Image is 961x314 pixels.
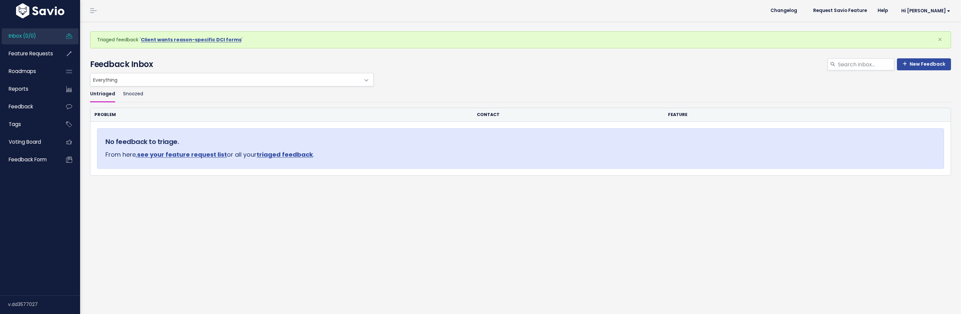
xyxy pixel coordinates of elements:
h5: No feedback to triage. [105,137,936,147]
span: Feature Requests [9,50,53,57]
a: Inbox (0/0) [2,28,55,44]
a: Request Savio Feature [808,6,872,16]
span: Feedback [9,103,33,110]
span: × [938,34,942,45]
ul: Filter feature requests [90,86,951,102]
a: triaged feedback [257,150,313,159]
a: Feedback form [2,152,55,167]
th: Problem [90,108,473,122]
span: Everything [90,73,360,86]
input: Search inbox... [837,58,894,70]
a: Tags [2,117,55,132]
a: Snoozed [123,86,143,102]
a: Roadmaps [2,64,55,79]
span: Reports [9,85,28,92]
a: Untriaged [90,86,115,102]
button: Close [931,32,949,48]
a: Hi [PERSON_NAME] [893,6,956,16]
span: Tags [9,121,21,128]
th: Contact [473,108,664,122]
span: Changelog [770,8,797,13]
span: Roadmaps [9,68,36,75]
span: Feedback form [9,156,47,163]
a: New Feedback [897,58,951,70]
a: Feedback [2,99,55,114]
h4: Feedback Inbox [90,58,951,70]
img: logo-white.9d6f32f41409.svg [14,3,66,18]
a: Voting Board [2,134,55,150]
a: Help [872,6,893,16]
th: Feature [664,108,903,122]
div: v.dd3577027 [8,296,80,313]
span: Voting Board [9,138,41,145]
span: Hi [PERSON_NAME] [901,8,950,13]
span: Everything [90,73,374,86]
a: Client wants reason-specific DCI forms [141,36,242,43]
a: Reports [2,81,55,97]
a: Feature Requests [2,46,55,61]
div: Triaged feedback ' ' [90,31,951,48]
p: From here, or all your . [105,149,936,160]
a: see your feature request list [137,150,227,159]
span: Inbox (0/0) [9,32,36,39]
